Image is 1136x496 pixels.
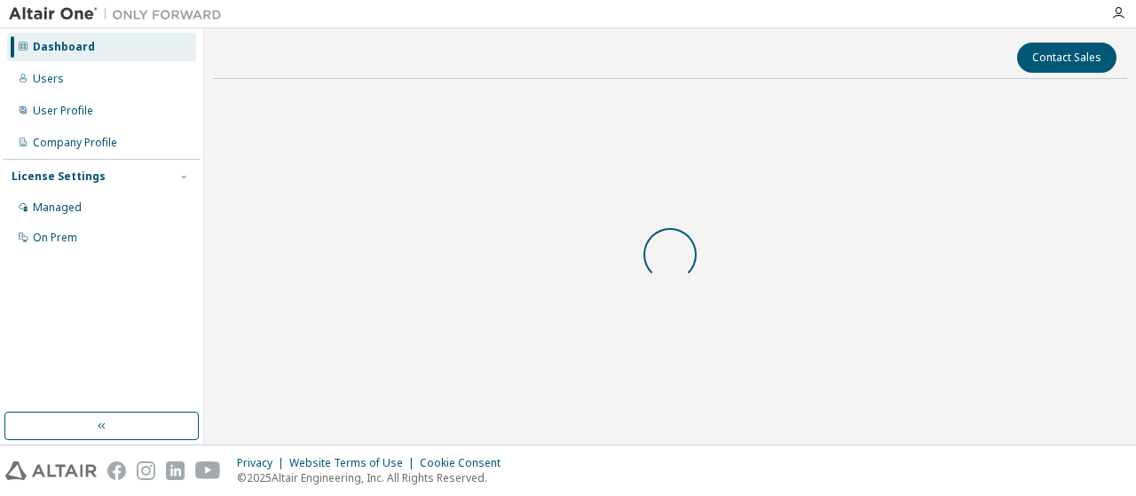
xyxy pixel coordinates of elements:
img: linkedin.svg [166,461,185,480]
div: Dashboard [33,40,95,54]
div: Managed [33,201,82,215]
img: facebook.svg [107,461,126,480]
div: Cookie Consent [420,456,511,470]
div: User Profile [33,104,93,118]
p: © 2025 Altair Engineering, Inc. All Rights Reserved. [237,470,511,485]
div: License Settings [12,169,106,184]
div: Users [33,72,64,86]
img: altair_logo.svg [5,461,97,480]
img: instagram.svg [137,461,155,480]
button: Contact Sales [1017,43,1116,73]
div: Company Profile [33,136,117,150]
div: Website Terms of Use [289,456,420,470]
div: On Prem [33,231,77,245]
img: Altair One [9,5,231,23]
div: Privacy [237,456,289,470]
img: youtube.svg [195,461,221,480]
